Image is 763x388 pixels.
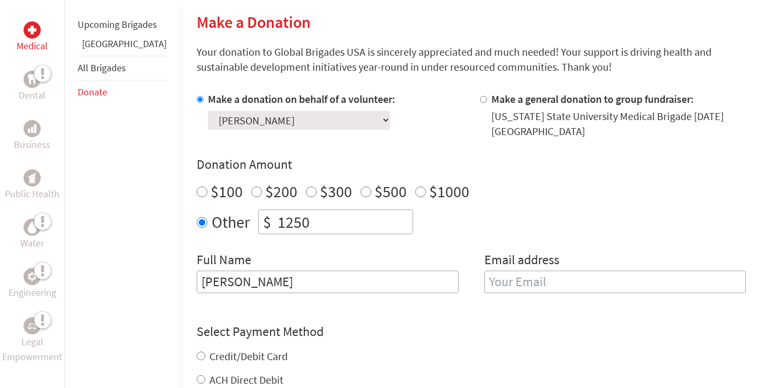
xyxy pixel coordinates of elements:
label: $500 [375,181,407,202]
label: Make a donation on behalf of a volunteer: [208,92,395,106]
label: $1000 [429,181,469,202]
div: Public Health [24,169,41,186]
div: Water [24,219,41,236]
div: Engineering [24,268,41,285]
div: Dental [24,71,41,88]
label: ACH Direct Debit [210,373,283,386]
p: Public Health [5,186,59,202]
label: $300 [320,181,352,202]
p: Business [14,137,50,152]
img: Legal Empowerment [28,323,36,329]
a: EngineeringEngineering [9,268,56,300]
img: Engineering [28,272,36,281]
a: WaterWater [20,219,44,251]
a: BusinessBusiness [14,120,50,152]
li: Guatemala [78,36,167,56]
input: Your Email [484,271,746,293]
a: Legal EmpowermentLegal Empowerment [2,317,62,364]
div: Medical [24,21,41,39]
p: Water [20,236,44,251]
p: Dental [19,88,46,103]
label: $200 [265,181,297,202]
label: Credit/Debit Card [210,349,288,363]
label: Make a general donation to group fundraiser: [491,92,694,106]
p: Medical [17,39,48,54]
label: Email address [484,251,559,271]
input: Enter Amount [275,210,413,234]
li: Upcoming Brigades [78,13,167,36]
div: Business [24,120,41,137]
a: Donate [78,86,107,98]
a: All Brigades [78,62,126,74]
p: Legal Empowerment [2,334,62,364]
a: Public HealthPublic Health [5,169,59,202]
h4: Donation Amount [197,156,746,173]
label: Full Name [197,251,251,271]
div: Legal Empowerment [24,317,41,334]
div: $ [259,210,275,234]
a: Upcoming Brigades [78,18,157,31]
h2: Make a Donation [197,12,746,32]
label: Other [212,210,250,234]
li: Donate [78,80,167,104]
img: Dental [28,74,36,84]
img: Medical [28,26,36,34]
a: [GEOGRAPHIC_DATA] [82,38,167,50]
input: Enter Full Name [197,271,459,293]
a: DentalDental [19,71,46,103]
li: All Brigades [78,56,167,80]
img: Business [28,124,36,133]
img: Public Health [28,173,36,183]
div: [US_STATE] State University Medical Brigade [DATE] [GEOGRAPHIC_DATA] [491,109,746,139]
h4: Select Payment Method [197,323,746,340]
img: Water [28,221,36,233]
p: Your donation to Global Brigades USA is sincerely appreciated and much needed! Your support is dr... [197,44,746,74]
a: MedicalMedical [17,21,48,54]
label: $100 [211,181,243,202]
p: Engineering [9,285,56,300]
